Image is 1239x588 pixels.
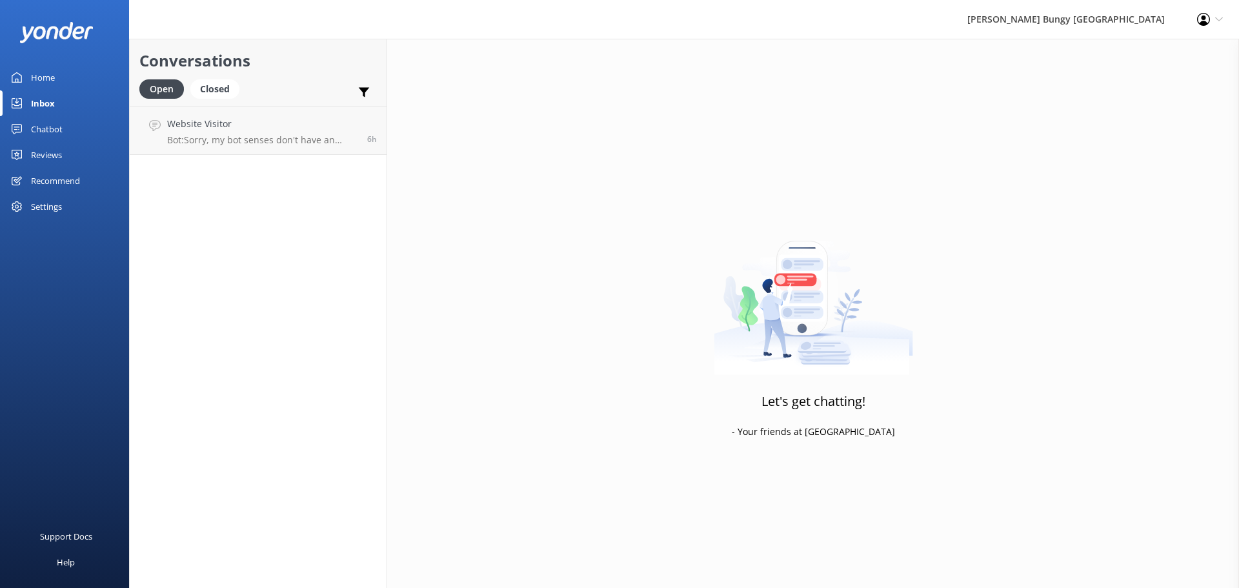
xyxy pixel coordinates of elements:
div: Inbox [31,90,55,116]
div: Help [57,549,75,575]
h4: Website Visitor [167,117,358,131]
div: Reviews [31,142,62,168]
p: - Your friends at [GEOGRAPHIC_DATA] [732,425,895,439]
div: Recommend [31,168,80,194]
h3: Let's get chatting! [761,391,865,412]
div: Home [31,65,55,90]
img: yonder-white-logo.png [19,22,94,43]
div: Open [139,79,184,99]
a: Closed [190,81,246,96]
a: Open [139,81,190,96]
a: Website VisitorBot:Sorry, my bot senses don't have an answer for that, please try and rephrase yo... [130,106,387,155]
div: Support Docs [40,523,92,549]
img: artwork of a man stealing a conversation from at giant smartphone [714,214,913,375]
p: Bot: Sorry, my bot senses don't have an answer for that, please try and rephrase your question, I... [167,134,358,146]
div: Chatbot [31,116,63,142]
span: Oct 16 2025 04:20am (UTC +13:00) Pacific/Auckland [367,134,377,145]
div: Settings [31,194,62,219]
h2: Conversations [139,48,377,73]
div: Closed [190,79,239,99]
